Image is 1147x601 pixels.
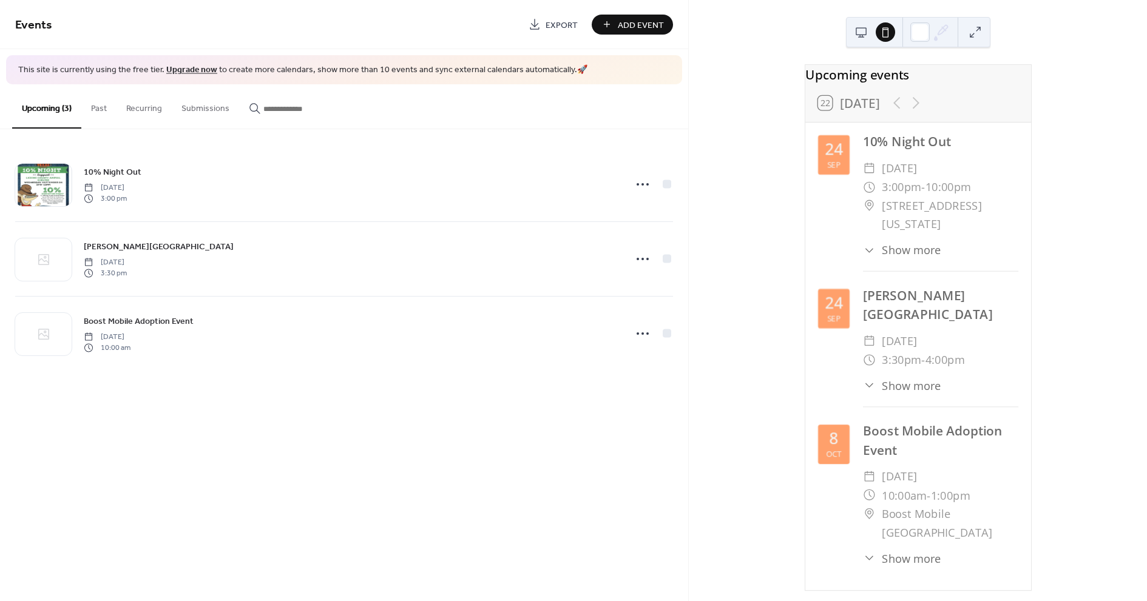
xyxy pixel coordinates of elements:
[863,286,1018,324] div: [PERSON_NAME][GEOGRAPHIC_DATA]
[925,351,964,369] span: 4:00pm
[84,193,127,204] span: 3:00 pm
[882,505,1018,542] span: Boost Mobile [GEOGRAPHIC_DATA]
[84,315,194,327] span: Boost Mobile Adoption Event
[84,182,127,193] span: [DATE]
[882,178,921,196] span: 3:00pm
[18,64,587,76] span: This site is currently using the free tier. to create more calendars, show more than 10 events an...
[827,314,840,322] div: Sep
[921,351,925,369] span: -
[546,19,578,32] span: Export
[882,196,1018,234] span: [STREET_ADDRESS][US_STATE]
[15,13,52,37] span: Events
[863,159,876,178] div: ​
[827,161,840,169] div: Sep
[84,331,130,342] span: [DATE]
[882,550,941,566] span: Show more
[84,165,141,179] a: 10% Night Out
[882,332,918,351] span: [DATE]
[519,15,587,35] a: Export
[12,84,81,129] button: Upcoming (3)
[863,242,941,258] button: ​Show more
[863,132,1018,151] div: 10% Night Out
[84,240,234,253] a: [PERSON_NAME][GEOGRAPHIC_DATA]
[84,268,127,279] span: 3:30 pm
[825,141,842,157] div: 24
[825,295,842,311] div: 24
[863,550,876,566] div: ​
[84,240,234,253] span: [PERSON_NAME][GEOGRAPHIC_DATA]
[863,377,941,394] button: ​Show more
[84,257,127,267] span: [DATE]
[921,178,925,196] span: -
[863,421,1018,459] div: Boost Mobile Adoption Event
[829,431,837,446] div: 8
[882,159,918,178] span: [DATE]
[592,15,673,35] button: Add Event
[863,505,876,523] div: ​
[925,178,970,196] span: 10:00pm
[882,242,941,258] span: Show more
[863,467,876,486] div: ​
[166,62,217,78] a: Upgrade now
[863,178,876,196] div: ​
[863,196,876,215] div: ​
[863,550,941,566] button: ​Show more
[84,314,194,328] a: Boost Mobile Adoption Event
[805,65,1031,84] div: Upcoming events
[117,84,172,127] button: Recurring
[882,377,941,394] span: Show more
[930,486,970,505] span: 1:00pm
[84,166,141,178] span: 10% Night Out
[81,84,117,127] button: Past
[863,486,876,505] div: ​
[825,449,841,457] div: Oct
[863,377,876,394] div: ​
[172,84,239,127] button: Submissions
[863,332,876,351] div: ​
[84,343,130,354] span: 10:00 am
[863,351,876,369] div: ​
[882,351,921,369] span: 3:30pm
[618,19,664,32] span: Add Event
[882,467,918,486] span: [DATE]
[927,486,931,505] span: -
[882,486,927,505] span: 10:00am
[863,242,876,258] div: ​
